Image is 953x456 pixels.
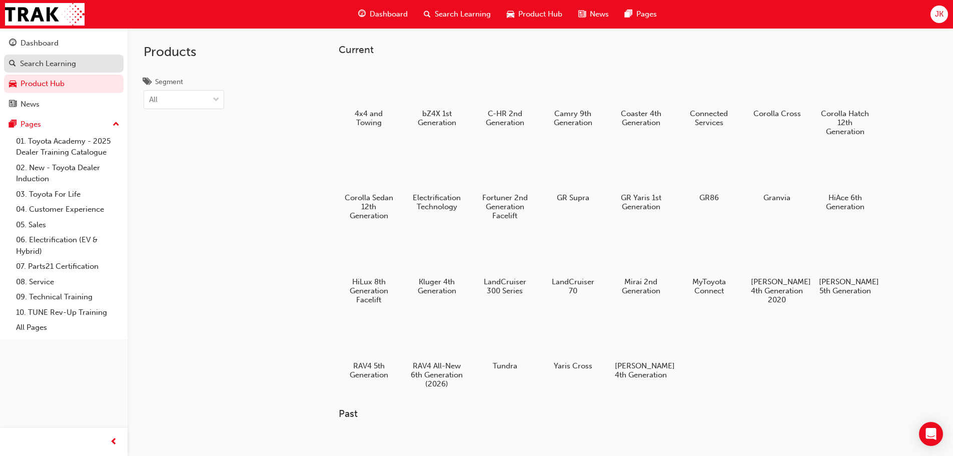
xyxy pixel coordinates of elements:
a: News [4,95,124,114]
h5: Corolla Cross [751,109,803,118]
a: GR86 [679,148,739,206]
h5: Coaster 4th Generation [615,109,667,127]
h5: HiLux 8th Generation Facelift [343,277,395,304]
h3: Past [339,408,907,419]
a: Kluger 4th Generation [407,232,467,299]
a: bZ4X 1st Generation [407,64,467,131]
a: Yaris Cross [543,316,603,374]
h5: Connected Services [683,109,735,127]
h5: GR Yaris 1st Generation [615,193,667,211]
div: Open Intercom Messenger [919,422,943,446]
button: DashboardSearch LearningProduct HubNews [4,32,124,115]
h5: Yaris Cross [547,361,599,370]
a: LandCruiser 70 [543,232,603,299]
a: car-iconProduct Hub [499,4,570,25]
span: prev-icon [110,436,118,448]
a: 06. Electrification (EV & Hybrid) [12,232,124,259]
h5: Granvia [751,193,803,202]
div: Search Learning [20,58,76,70]
a: 05. Sales [12,217,124,233]
h5: RAV4 5th Generation [343,361,395,379]
h5: Corolla Hatch 12th Generation [819,109,871,136]
div: All [149,94,158,106]
h5: Corolla Sedan 12th Generation [343,193,395,220]
button: Pages [4,115,124,134]
span: pages-icon [625,8,632,21]
span: car-icon [507,8,514,21]
a: Dashboard [4,34,124,53]
a: 03. Toyota For Life [12,187,124,202]
a: 01. Toyota Academy - 2025 Dealer Training Catalogue [12,134,124,160]
a: 08. Service [12,274,124,290]
h5: Kluger 4th Generation [411,277,463,295]
span: Pages [636,9,657,20]
a: search-iconSearch Learning [416,4,499,25]
span: search-icon [424,8,431,21]
h5: Mirai 2nd Generation [615,277,667,295]
a: Electrification Technology [407,148,467,215]
h5: bZ4X 1st Generation [411,109,463,127]
span: guage-icon [358,8,366,21]
a: [PERSON_NAME] 4th Generation [611,316,671,383]
h5: LandCruiser 300 Series [479,277,531,295]
a: RAV4 All-New 6th Generation (2026) [407,316,467,392]
span: car-icon [9,80,17,89]
h5: Tundra [479,361,531,370]
h2: Products [144,44,224,60]
span: Product Hub [518,9,562,20]
a: Corolla Sedan 12th Generation [339,148,399,224]
a: Search Learning [4,55,124,73]
a: Fortuner 2nd Generation Facelift [475,148,535,224]
div: Segment [155,77,183,87]
a: 02. New - Toyota Dealer Induction [12,160,124,187]
a: Coaster 4th Generation [611,64,671,131]
a: pages-iconPages [617,4,665,25]
a: MyToyota Connect [679,232,739,299]
a: GR Yaris 1st Generation [611,148,671,215]
span: down-icon [213,94,220,107]
a: guage-iconDashboard [350,4,416,25]
a: Camry 9th Generation [543,64,603,131]
a: Granvia [747,148,807,206]
a: [PERSON_NAME] 4th Generation 2020 [747,232,807,308]
div: Dashboard [21,38,59,49]
h5: Fortuner 2nd Generation Facelift [479,193,531,220]
span: Dashboard [370,9,408,20]
span: up-icon [113,118,120,131]
a: All Pages [12,320,124,335]
h5: Electrification Technology [411,193,463,211]
h5: LandCruiser 70 [547,277,599,295]
h5: GR Supra [547,193,599,202]
h5: Camry 9th Generation [547,109,599,127]
a: Tundra [475,316,535,374]
h5: [PERSON_NAME] 4th Generation 2020 [751,277,803,304]
a: 04. Customer Experience [12,202,124,217]
a: 07. Parts21 Certification [12,259,124,274]
h5: [PERSON_NAME] 4th Generation [615,361,667,379]
h5: [PERSON_NAME] 5th Generation [819,277,871,295]
h5: RAV4 All-New 6th Generation (2026) [411,361,463,388]
a: 4x4 and Towing [339,64,399,131]
a: Corolla Hatch 12th Generation [815,64,875,140]
h5: 4x4 and Towing [343,109,395,127]
h5: GR86 [683,193,735,202]
span: JK [935,9,943,20]
h5: HiAce 6th Generation [819,193,871,211]
span: pages-icon [9,120,17,129]
span: search-icon [9,60,16,69]
a: RAV4 5th Generation [339,316,399,383]
h5: C-HR 2nd Generation [479,109,531,127]
a: Mirai 2nd Generation [611,232,671,299]
a: [PERSON_NAME] 5th Generation [815,232,875,299]
a: LandCruiser 300 Series [475,232,535,299]
span: Search Learning [435,9,491,20]
span: news-icon [9,100,17,109]
a: Connected Services [679,64,739,131]
h5: MyToyota Connect [683,277,735,295]
img: Trak [5,3,85,26]
h3: Current [339,44,907,56]
a: HiLux 8th Generation Facelift [339,232,399,308]
span: News [590,9,609,20]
